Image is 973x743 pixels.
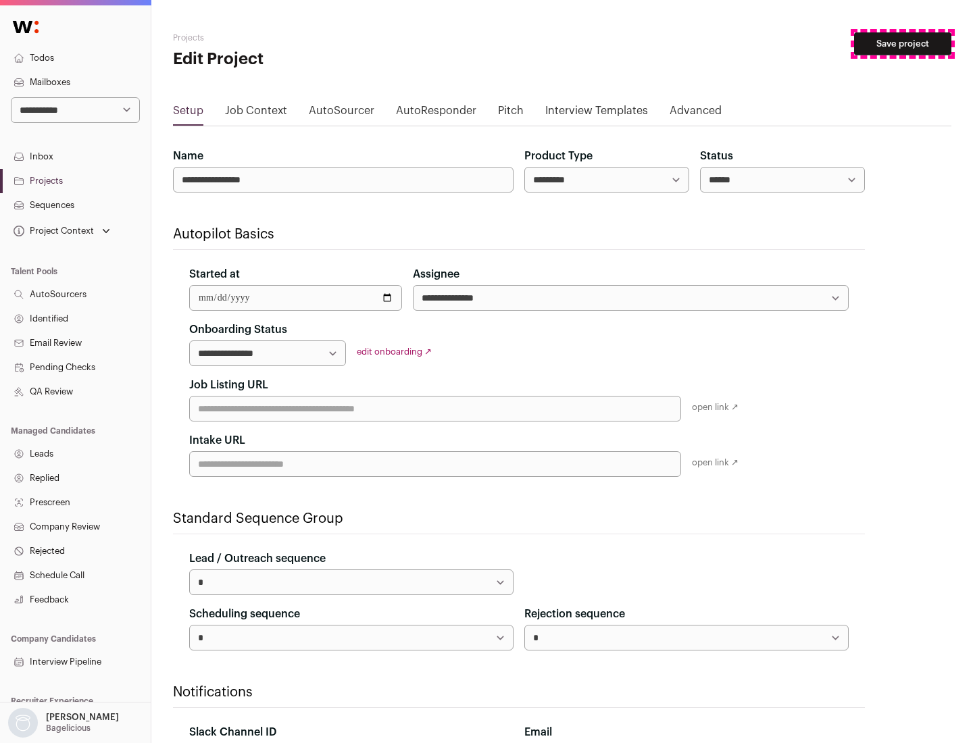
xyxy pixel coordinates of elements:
[309,103,374,124] a: AutoSourcer
[173,148,203,164] label: Name
[46,723,91,734] p: Bagelicious
[5,14,46,41] img: Wellfound
[524,606,625,622] label: Rejection sequence
[189,606,300,622] label: Scheduling sequence
[700,148,733,164] label: Status
[173,32,432,43] h2: Projects
[670,103,722,124] a: Advanced
[396,103,476,124] a: AutoResponder
[189,322,287,338] label: Onboarding Status
[189,724,276,740] label: Slack Channel ID
[498,103,524,124] a: Pitch
[11,226,94,236] div: Project Context
[545,103,648,124] a: Interview Templates
[189,377,268,393] label: Job Listing URL
[5,708,122,738] button: Open dropdown
[8,708,38,738] img: nopic.png
[854,32,951,55] button: Save project
[357,347,432,356] a: edit onboarding ↗
[173,683,865,702] h2: Notifications
[11,222,113,240] button: Open dropdown
[189,432,245,449] label: Intake URL
[189,550,326,567] label: Lead / Outreach sequence
[173,509,865,528] h2: Standard Sequence Group
[46,712,119,723] p: [PERSON_NAME]
[413,266,459,282] label: Assignee
[524,724,849,740] div: Email
[189,266,240,282] label: Started at
[173,49,432,70] h1: Edit Project
[524,148,593,164] label: Product Type
[173,103,203,124] a: Setup
[225,103,287,124] a: Job Context
[173,225,865,244] h2: Autopilot Basics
